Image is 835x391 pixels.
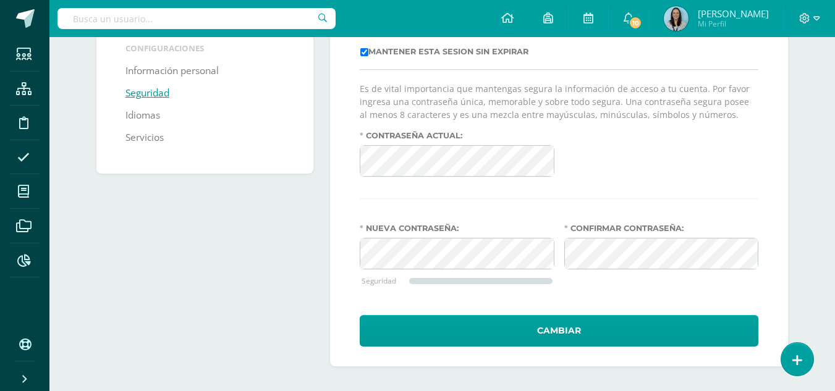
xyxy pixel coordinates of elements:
[698,19,769,29] span: Mi Perfil
[125,127,164,149] a: Servicios
[362,275,409,285] div: Seguridad
[57,8,336,29] input: Busca un usuario...
[125,82,169,104] a: Seguridad
[125,43,284,54] li: Configuraciones
[360,82,758,121] p: Es de vital importancia que mantengas segura la información de acceso a tu cuenta. Por favor ingr...
[629,16,642,30] span: 10
[125,60,219,82] a: Información personal
[360,48,368,56] input: Mantener esta sesion sin expirar
[360,47,528,56] label: Mantener esta sesion sin expirar
[125,104,160,127] a: Idiomas
[564,224,759,233] label: Confirmar contraseña:
[360,131,554,140] label: Contraseña actual:
[360,315,758,347] button: Cambiar
[664,6,689,31] img: 5a6f75ce900a0f7ea551130e923f78ee.png
[360,224,554,233] label: Nueva contraseña:
[698,7,769,20] span: [PERSON_NAME]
